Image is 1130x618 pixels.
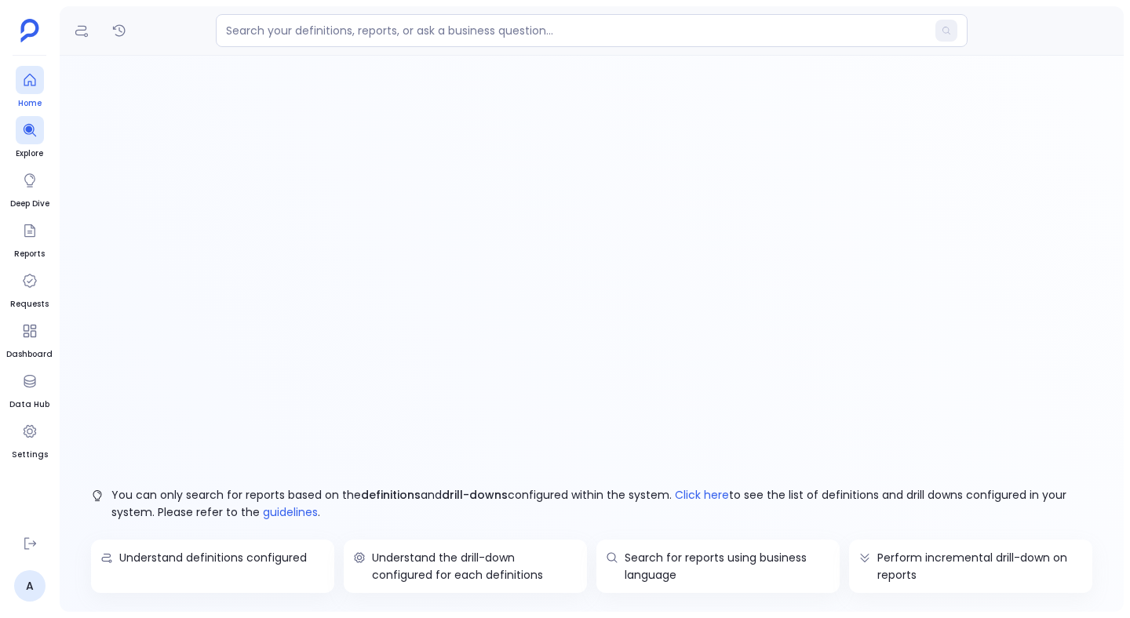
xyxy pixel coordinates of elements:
a: A [14,570,46,602]
span: Settings [12,449,48,461]
p: Perform incremental drill-down on reports [877,549,1083,583]
p: You can only search for reports based on the and configured within the system. to see the list of... [111,486,1092,521]
span: Requests [10,298,49,311]
p: Understand definitions configured [119,549,325,566]
span: Reports [14,248,45,260]
span: definitions [361,487,421,503]
a: Reports [14,216,45,260]
a: Requests [10,267,49,311]
span: Explore [16,147,44,160]
input: Search your definitions, reports, or ask a business question... [226,23,927,38]
span: Home [16,97,44,110]
a: Deep Dive [10,166,49,210]
a: Data Hub [9,367,49,411]
a: Dashboard [6,317,53,361]
button: Reports History [107,18,132,43]
a: Home [16,66,44,110]
a: guidelines [263,504,318,520]
span: Click here [675,486,729,503]
span: Deep Dive [10,198,49,210]
p: Search for reports using business language [625,549,830,583]
button: Definitions [69,18,94,43]
a: Explore [16,116,44,160]
span: Data Hub [9,398,49,411]
img: petavue logo [20,19,39,42]
span: Dashboard [6,348,53,361]
p: Understand the drill-down configured for each definitions [372,549,578,583]
a: Settings [12,417,48,461]
span: drill-downs [442,487,508,503]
